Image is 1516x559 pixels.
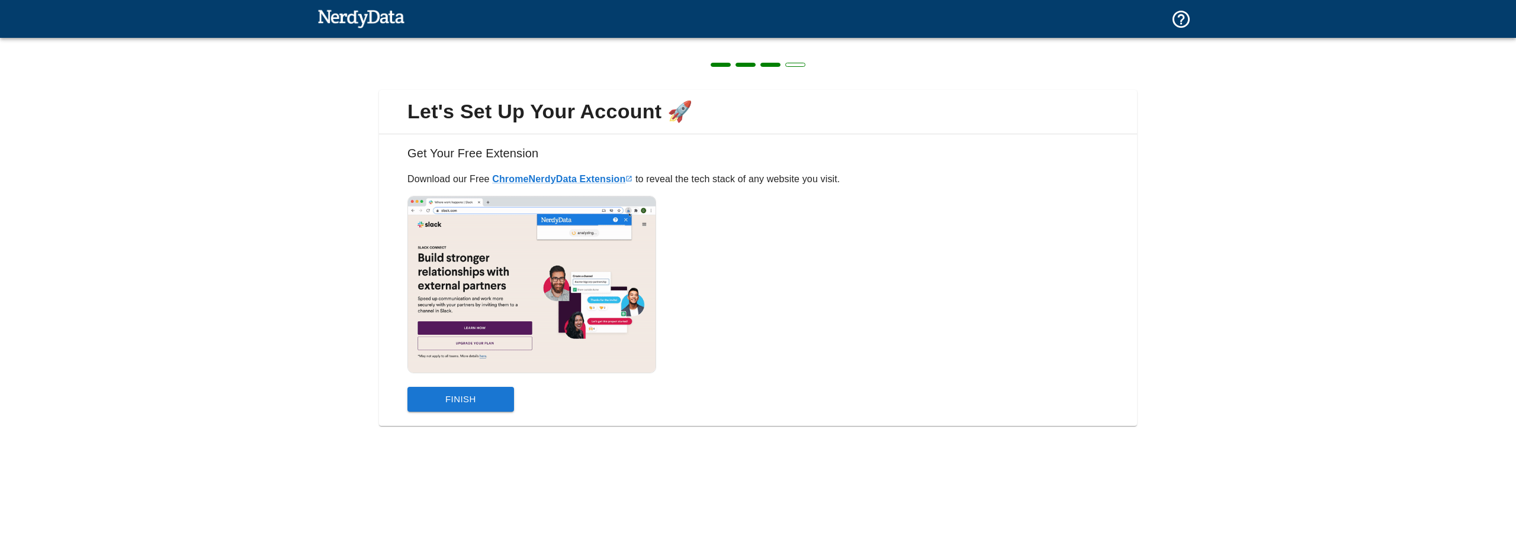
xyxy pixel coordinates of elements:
[407,172,1109,186] p: Download our Free to reveal the tech stack of any website you visit.
[1164,2,1199,37] button: Support and Documentation
[492,174,632,184] a: ChromeNerdyData Extension
[317,7,404,30] img: NerdyData.com
[388,99,1128,124] span: Let's Set Up Your Account 🚀
[407,387,514,412] button: Finish
[388,144,1128,172] h6: Get Your Free Extension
